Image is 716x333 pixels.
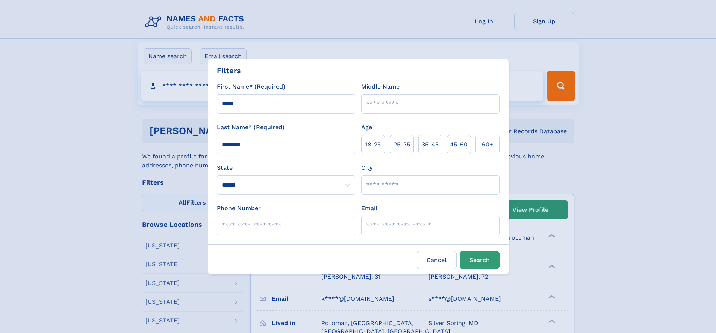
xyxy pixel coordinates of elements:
[217,65,241,76] div: Filters
[217,163,355,172] label: State
[394,140,410,149] span: 25‑35
[217,123,285,132] label: Last Name* (Required)
[217,82,285,91] label: First Name* (Required)
[361,163,372,172] label: City
[450,140,468,149] span: 45‑60
[417,251,457,269] label: Cancel
[422,140,439,149] span: 35‑45
[482,140,493,149] span: 60+
[361,204,377,213] label: Email
[365,140,381,149] span: 18‑25
[460,251,500,269] button: Search
[361,123,372,132] label: Age
[217,204,261,213] label: Phone Number
[361,82,400,91] label: Middle Name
